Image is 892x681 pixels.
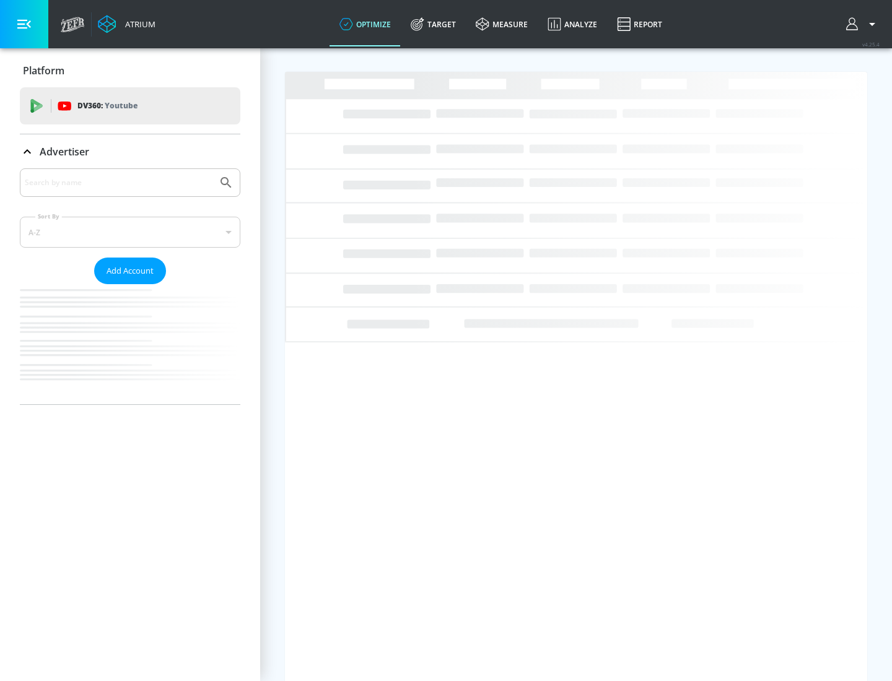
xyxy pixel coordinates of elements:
[20,87,240,124] div: DV360: Youtube
[607,2,672,46] a: Report
[538,2,607,46] a: Analyze
[20,134,240,169] div: Advertiser
[330,2,401,46] a: optimize
[35,212,62,220] label: Sort By
[20,217,240,248] div: A-Z
[20,168,240,404] div: Advertiser
[105,99,138,112] p: Youtube
[94,258,166,284] button: Add Account
[40,145,89,158] p: Advertiser
[120,19,155,30] div: Atrium
[20,53,240,88] div: Platform
[23,64,64,77] p: Platform
[401,2,466,46] a: Target
[20,284,240,404] nav: list of Advertiser
[107,264,154,278] span: Add Account
[25,175,212,191] input: Search by name
[98,15,155,33] a: Atrium
[77,99,138,113] p: DV360:
[466,2,538,46] a: measure
[862,41,880,48] span: v 4.25.4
